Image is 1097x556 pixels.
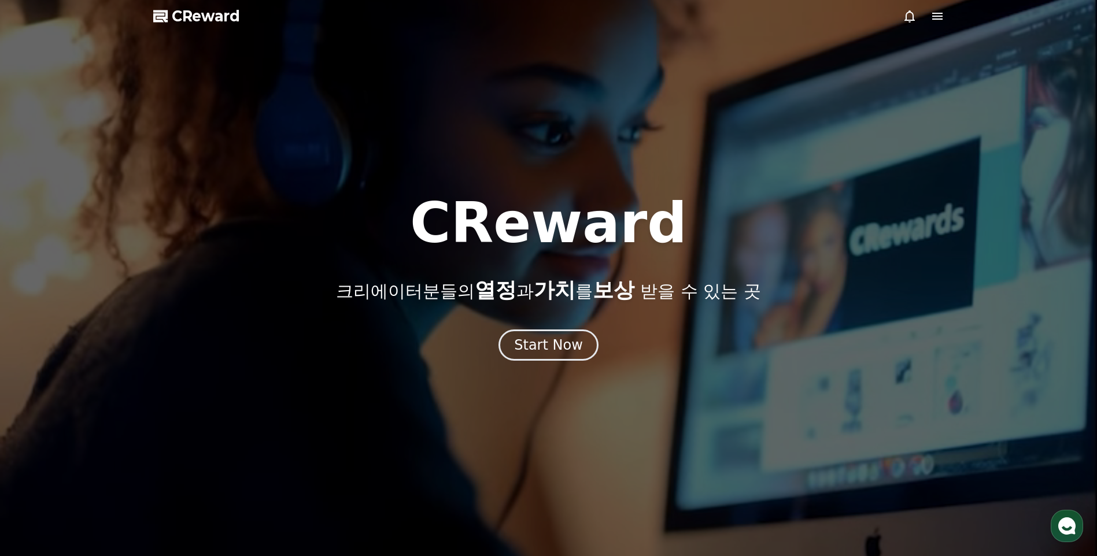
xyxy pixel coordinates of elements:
[106,384,120,394] span: 대화
[3,366,76,395] a: 홈
[149,366,222,395] a: 설정
[172,7,240,25] span: CReward
[498,329,599,361] button: Start Now
[336,279,760,302] p: 크리에이터분들의 과 를 받을 수 있는 곳
[498,341,599,352] a: Start Now
[514,336,583,354] div: Start Now
[534,278,575,302] span: 가치
[475,278,516,302] span: 열정
[153,7,240,25] a: CReward
[179,384,193,393] span: 설정
[410,195,687,251] h1: CReward
[36,384,43,393] span: 홈
[593,278,634,302] span: 보상
[76,366,149,395] a: 대화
